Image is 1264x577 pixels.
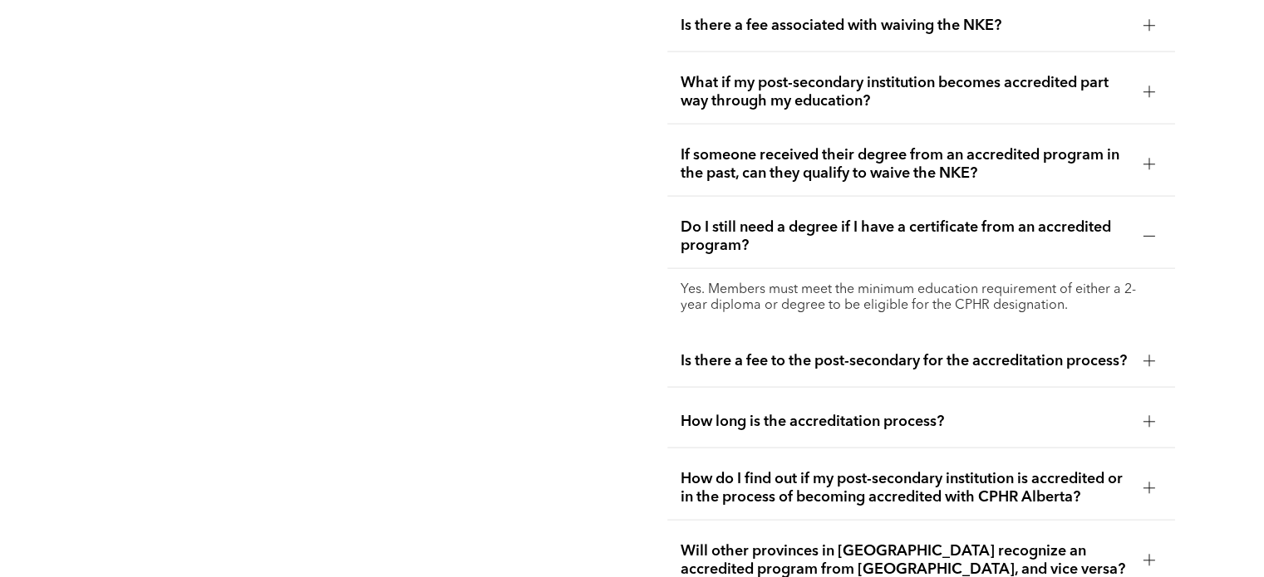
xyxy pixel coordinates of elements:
[681,74,1129,110] span: What if my post-secondary institution becomes accredited part way through my education?
[681,352,1129,370] span: Is there a fee to the post-secondary for the accreditation process?
[681,413,1129,431] span: How long is the accreditation process?
[681,146,1129,183] span: If someone received their degree from an accredited program in the past, can they qualify to waiv...
[681,218,1129,255] span: Do I still need a degree if I have a certificate from an accredited program?
[681,470,1129,506] span: How do I find out if my post-secondary institution is accredited or in the process of becoming ac...
[681,282,1161,314] p: Yes. Members must meet the minimum education requirement of either a 2-year diploma or degree to ...
[681,17,1129,35] span: Is there a fee associated with waiving the NKE?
